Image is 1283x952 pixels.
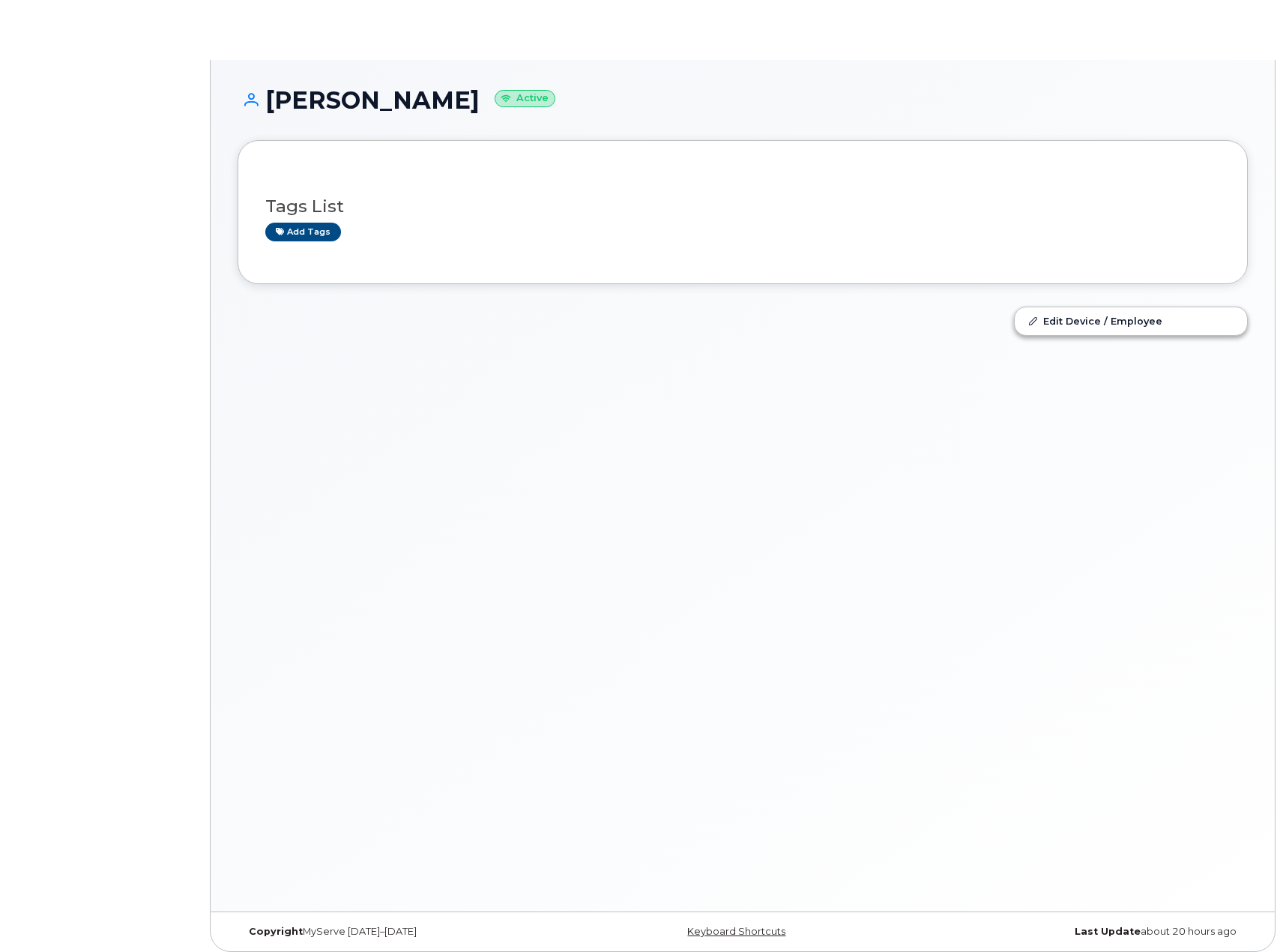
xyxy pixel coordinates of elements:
strong: Copyright [249,926,303,937]
h3: Tags List [265,197,1220,216]
small: Active [495,90,555,107]
h1: [PERSON_NAME] [238,87,1248,113]
div: MyServe [DATE]–[DATE] [238,926,574,938]
strong: Last Update [1075,926,1141,937]
a: Keyboard Shortcuts [687,926,785,937]
a: Add tags [265,223,341,241]
div: about 20 hours ago [911,926,1248,938]
a: Edit Device / Employee [1015,307,1247,334]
